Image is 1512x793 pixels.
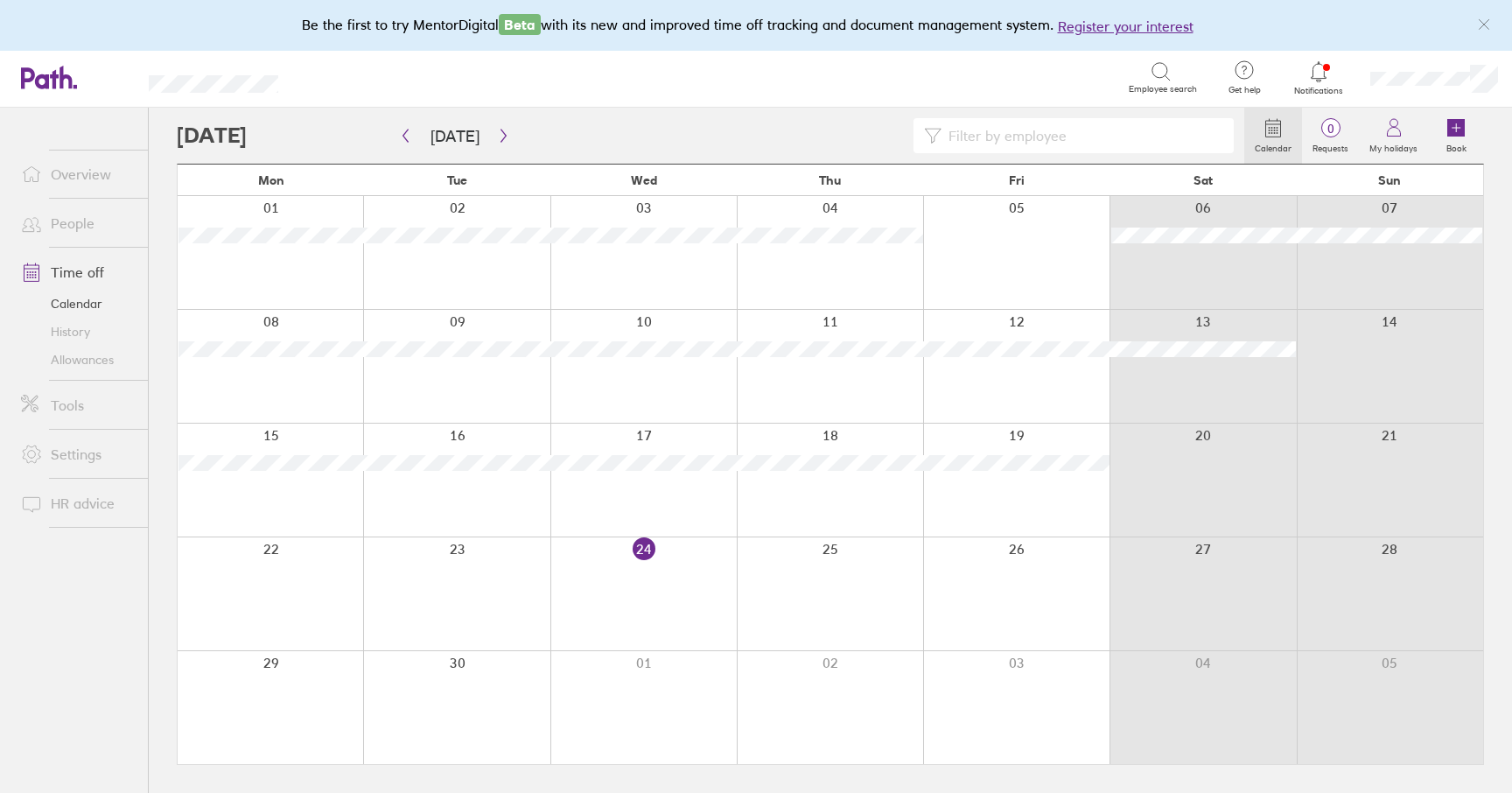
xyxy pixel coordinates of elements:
[1009,173,1025,187] span: Fri
[1291,86,1347,96] span: Notifications
[325,69,370,85] div: Search
[7,157,148,192] a: Overview
[1436,138,1477,154] label: Book
[631,173,657,187] span: Wed
[819,173,841,187] span: Thu
[7,486,148,521] a: HR advice
[1244,108,1302,164] a: Calendar
[7,206,148,241] a: People
[1359,138,1428,154] label: My holidays
[258,173,284,187] span: Mon
[302,14,1211,37] div: Be the first to try MentorDigital with its new and improved time off tracking and document manage...
[416,122,493,151] button: [DATE]
[7,346,148,374] a: Allowances
[1302,138,1359,154] label: Requests
[1378,173,1401,187] span: Sun
[1428,108,1484,164] a: Book
[941,119,1223,152] input: Filter by employee
[7,437,148,472] a: Settings
[1302,108,1359,164] a: 0Requests
[447,173,467,187] span: Tue
[1291,60,1347,96] a: Notifications
[7,255,148,290] a: Time off
[7,388,148,423] a: Tools
[1216,85,1273,95] span: Get help
[1302,122,1359,136] span: 0
[7,290,148,318] a: Calendar
[1244,138,1302,154] label: Calendar
[1129,84,1197,95] span: Employee search
[1058,16,1193,37] button: Register your interest
[7,318,148,346] a: History
[1359,108,1428,164] a: My holidays
[499,14,541,35] span: Beta
[1193,173,1213,187] span: Sat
